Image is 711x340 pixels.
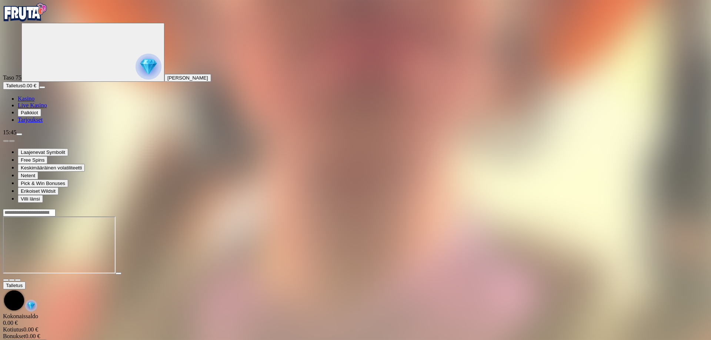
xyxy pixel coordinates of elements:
[3,16,47,23] a: Fruta
[21,157,44,163] span: Free Spins
[18,172,38,179] button: Netent
[167,75,208,81] span: [PERSON_NAME]
[164,74,211,82] button: [PERSON_NAME]
[18,95,34,102] a: Kasino
[3,282,708,313] div: Game menu
[3,74,21,81] span: Taso 75
[3,333,708,340] div: 0.00 €
[6,83,23,88] span: Talletus
[3,140,9,142] button: prev slide
[21,188,56,194] span: Erikoiset Wildsit
[3,320,708,326] div: 0.00 €
[3,82,39,90] button: Talletusplus icon0.00 €
[3,209,56,216] input: Search
[136,54,161,80] img: reward progress
[21,110,38,115] span: Palkkiot
[18,102,47,108] a: Live Kasino
[23,83,36,88] span: 0.00 €
[21,181,65,186] span: Pick & Win Bonuses
[3,95,708,123] nav: Main menu
[3,216,116,273] iframe: Wild Wild West: The Great Train Heist
[3,279,9,281] button: close icon
[39,86,45,88] button: menu
[6,283,23,288] span: Talletus
[21,173,35,178] span: Netent
[18,109,41,117] button: Palkkiot
[18,164,85,172] button: Keskimääräinen volatiliteetti
[21,196,40,202] span: Villi länsi
[16,133,22,135] button: menu
[3,313,708,326] div: Kokonaissaldo
[18,195,43,203] button: Villi länsi
[18,148,68,156] button: Laajenevat Symbolit
[3,326,23,333] span: Kotiutus
[9,140,15,142] button: next slide
[18,179,68,187] button: Pick & Win Bonuses
[3,326,708,333] div: 0.00 €
[9,279,15,281] button: chevron-down icon
[3,333,25,339] span: Bonukset
[3,3,708,123] nav: Primary
[21,165,82,171] span: Keskimääräinen volatiliteetti
[3,3,47,21] img: Fruta
[21,149,65,155] span: Laajenevat Symbolit
[21,23,164,82] button: reward progress
[18,187,59,195] button: Erikoiset Wildsit
[116,272,121,275] button: play icon
[18,156,47,164] button: Free Spins
[15,279,21,281] button: fullscreen icon
[25,300,37,312] img: reward-icon
[3,129,16,135] span: 15:45
[3,282,26,289] button: Talletus
[18,117,43,123] a: Tarjoukset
